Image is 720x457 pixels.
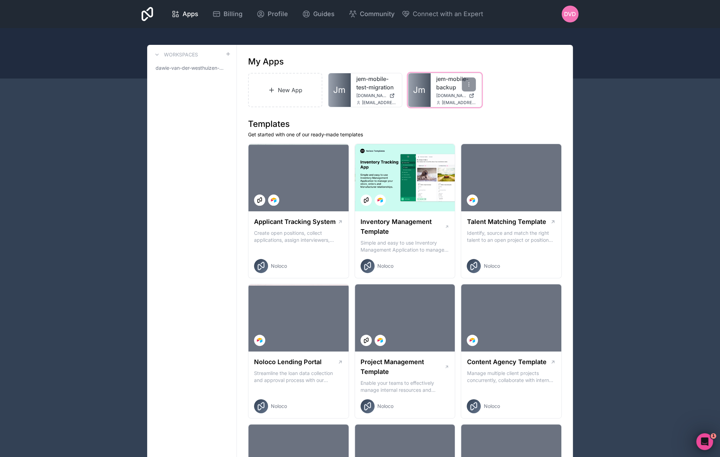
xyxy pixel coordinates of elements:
[313,9,335,19] span: Guides
[296,6,340,22] a: Guides
[328,73,351,107] a: Jm
[467,357,546,367] h1: Content Agency Template
[361,217,445,237] h1: Inventory Management Template
[436,93,466,98] span: [DOMAIN_NAME]
[696,433,713,450] iframe: Intercom live chat
[271,403,287,410] span: Noloco
[248,131,562,138] p: Get started with one of our ready-made templates
[224,9,242,19] span: Billing
[183,9,198,19] span: Apps
[484,403,500,410] span: Noloco
[166,6,204,22] a: Apps
[469,337,475,343] img: Airtable Logo
[254,217,336,227] h1: Applicant Tracking System
[333,84,345,96] span: Jm
[413,9,483,19] span: Connect with an Expert
[711,433,716,439] span: 1
[356,93,386,98] span: [DOMAIN_NAME]
[408,73,431,107] a: Jm
[271,262,287,270] span: Noloco
[484,262,500,270] span: Noloco
[377,403,393,410] span: Noloco
[271,197,276,203] img: Airtable Logo
[436,93,476,98] a: [DOMAIN_NAME]
[413,84,425,96] span: Jm
[377,337,383,343] img: Airtable Logo
[469,197,475,203] img: Airtable Logo
[251,6,294,22] a: Profile
[361,239,450,253] p: Simple and easy to use Inventory Management Application to manage your stock, orders and Manufact...
[248,73,322,107] a: New App
[361,380,450,394] p: Enable your teams to effectively manage internal resources and execute client projects on time.
[343,6,400,22] a: Community
[436,75,476,91] a: jem-mobile-backup
[156,64,225,71] span: dawie-van-der-westhuizen-workspace
[268,9,288,19] span: Profile
[442,100,476,105] span: [EMAIL_ADDRESS][DOMAIN_NAME]
[248,118,562,130] h1: Templates
[164,51,198,58] h3: Workspaces
[207,6,248,22] a: Billing
[356,75,396,91] a: jem-mobile-test-migration
[362,100,396,105] span: [EMAIL_ADDRESS][DOMAIN_NAME]
[377,262,393,270] span: Noloco
[564,10,576,18] span: Dvd
[153,62,231,74] a: dawie-van-der-westhuizen-workspace
[254,230,343,244] p: Create open positions, collect applications, assign interviewers, centralise candidate feedback a...
[360,9,395,19] span: Community
[467,217,546,227] h1: Talent Matching Template
[356,93,396,98] a: [DOMAIN_NAME]
[467,370,556,384] p: Manage multiple client projects concurrently, collaborate with internal and external stakeholders...
[377,197,383,203] img: Airtable Logo
[467,230,556,244] p: Identify, source and match the right talent to an open project or position with our Talent Matchi...
[248,56,284,67] h1: My Apps
[254,370,343,384] p: Streamline the loan data collection and approval process with our Lending Portal template.
[254,357,322,367] h1: Noloco Lending Portal
[257,337,262,343] img: Airtable Logo
[153,50,198,59] a: Workspaces
[361,357,444,377] h1: Project Management Template
[402,9,483,19] button: Connect with an Expert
